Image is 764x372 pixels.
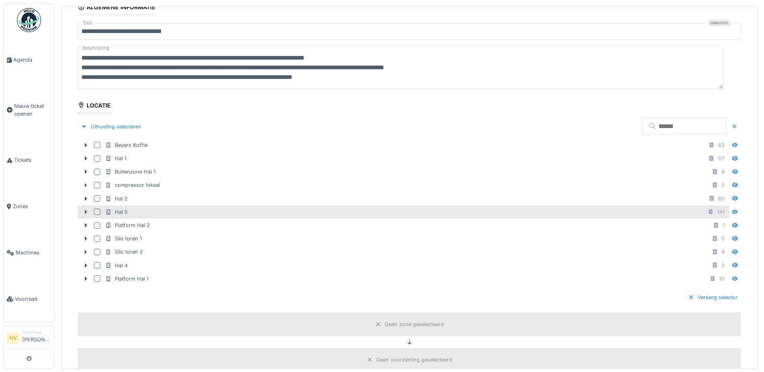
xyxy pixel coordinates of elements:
span: Nieuw ticket openen [14,102,51,118]
a: Voorraad [4,276,54,322]
div: 4 [721,248,725,256]
span: Voorraad [15,295,51,303]
div: 10 [719,275,725,283]
a: NV Technicus[PERSON_NAME] [7,329,51,349]
div: 117 [718,155,725,162]
div: Hal 5 [105,208,128,216]
div: Verplicht [708,20,730,26]
a: Nieuw ticket openen [4,83,54,137]
div: 63 [718,141,725,149]
a: Machines [4,229,54,276]
div: Geen zone geselecteerd [385,320,444,328]
div: Locatie [78,99,111,113]
label: Titel [81,20,94,27]
div: Beyers Koffie [105,141,147,149]
div: Silo toren 1 [105,235,142,242]
span: Tickets [14,156,51,164]
div: compressor lokaal [105,181,160,189]
div: Hal 1 [105,155,126,162]
div: Platform Hal 1 [105,275,149,283]
div: Hal 2 [105,195,128,203]
img: Badge_color-CXgf-gQk.svg [17,8,41,32]
div: 1 [723,221,725,229]
div: Technicus [22,329,51,335]
div: Silo toren 2 [105,248,143,256]
div: 80 [718,195,725,203]
div: Algemene informatie [78,1,155,15]
div: Buitenzone Hal 1 [105,168,155,176]
div: 5 [721,235,725,242]
label: Beschrijving [81,43,111,53]
div: 141 [717,208,725,216]
div: 2 [721,262,725,269]
li: [PERSON_NAME] [22,329,51,347]
span: Machines [16,249,51,256]
a: Tickets [4,137,54,183]
div: 4 [721,168,725,176]
span: Agenda [13,56,51,64]
div: Geen voorziening geselecteerd [376,356,452,364]
div: Uitrusting selecteren [78,121,145,132]
div: 2 [721,181,725,189]
a: Agenda [4,37,54,83]
a: Zones [4,183,54,229]
li: NV [7,332,19,344]
div: Hal 4 [105,262,128,269]
div: Verberg selector [685,292,741,303]
div: Platform Hal 2 [105,221,150,229]
span: Zones [13,203,51,210]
